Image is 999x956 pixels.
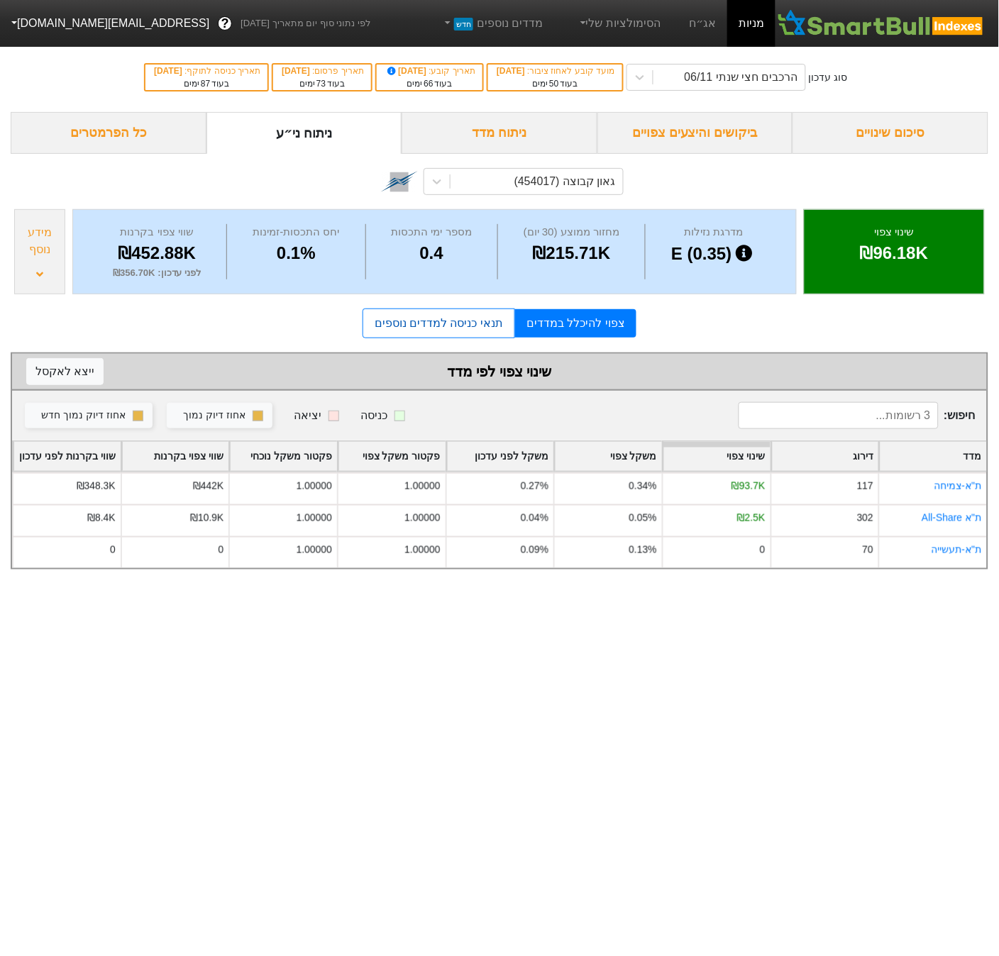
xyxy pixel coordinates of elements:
[880,442,987,471] div: Toggle SortBy
[384,77,475,90] div: בעוד ימים
[404,479,440,494] div: 1.00000
[521,543,548,557] div: 0.09%
[572,9,667,38] a: הסימולציות שלי
[649,224,778,240] div: מדרגת נזילות
[737,511,766,526] div: ₪2.5K
[190,511,223,526] div: ₪10.9K
[381,163,418,200] img: tase link
[402,112,597,154] div: ניתוח מדד
[436,9,549,38] a: מדדים נוספיםחדש
[822,224,966,240] div: שינוי צפוי
[793,112,988,154] div: סיכום שינויים
[809,70,848,85] div: סוג עדכון
[447,442,554,471] div: Toggle SortBy
[231,224,361,240] div: יחס התכסות-זמינות
[555,442,662,471] div: Toggle SortBy
[91,240,223,266] div: ₪452.88K
[91,266,223,280] div: לפני עדכון : ₪356.70K
[297,543,332,557] div: 1.00000
[424,79,433,89] span: 66
[385,66,429,76] span: [DATE]
[230,442,337,471] div: Toggle SortBy
[732,479,765,494] div: ₪93.7K
[87,511,116,526] div: ₪8.4K
[772,442,879,471] div: Toggle SortBy
[167,403,272,428] button: אחוז דיוק נמוך
[739,402,939,429] input: 3 רשומות...
[338,442,446,471] div: Toggle SortBy
[514,173,616,190] div: גאון קבוצה (454017)
[41,408,126,423] div: אחוז דיוק נמוך חדש
[922,512,982,523] a: ת''א All-Share
[183,408,245,423] div: אחוז דיוק נמוך
[77,479,116,494] div: ₪348.3K
[776,9,988,38] img: SmartBull
[454,18,473,30] span: חדש
[110,543,116,557] div: 0
[495,77,614,90] div: בעוד ימים
[231,240,361,266] div: 0.1%
[11,112,206,154] div: כל הפרמטרים
[13,442,121,471] div: Toggle SortBy
[221,14,229,33] span: ?
[502,240,641,266] div: ₪215.71K
[549,79,558,89] span: 50
[297,479,332,494] div: 1.00000
[18,224,61,258] div: מידע נוסף
[193,479,223,494] div: ₪442K
[649,240,778,267] div: E (0.35)
[739,402,976,429] span: חיפוש :
[685,69,798,86] div: הרכבים חצי שנתי 06/11
[219,543,224,557] div: 0
[404,543,440,557] div: 1.00000
[26,358,104,385] button: ייצא לאקסל
[760,543,766,557] div: 0
[91,224,223,240] div: שווי צפוי בקרנות
[597,112,793,154] div: ביקושים והיצעים צפויים
[384,65,475,77] div: תאריך קובע :
[822,240,966,266] div: ₪96.18K
[497,66,527,76] span: [DATE]
[515,309,636,338] a: צפוי להיכלל במדדים
[241,16,370,30] span: לפי נתוני סוף יום מתאריך [DATE]
[26,361,973,382] div: שינוי צפוי לפי מדד
[502,224,641,240] div: מחזור ממוצע (30 יום)
[122,442,229,471] div: Toggle SortBy
[932,544,982,555] a: ת''א-תעשייה
[116,56,343,85] div: שווי קרנות עוקבות נכון ל- [DATE] , נתונים קובעים לפרמטרים של ני״ע במדדים נכון ל- [DATE] (סוף היום)
[521,511,548,526] div: 0.04%
[370,224,494,240] div: מספר ימי התכסות
[934,480,982,491] a: ת''א-צמיחה
[857,479,873,494] div: 117
[360,407,387,424] div: כניסה
[629,479,657,494] div: 0.34%
[857,511,873,526] div: 302
[370,240,494,266] div: 0.4
[629,511,657,526] div: 0.05%
[521,479,548,494] div: 0.27%
[629,543,657,557] div: 0.13%
[863,543,873,557] div: 70
[25,403,153,428] button: אחוז דיוק נמוך חדש
[363,309,515,338] a: תנאי כניסה למדדים נוספים
[294,407,321,424] div: יציאה
[663,442,771,471] div: Toggle SortBy
[495,65,614,77] div: מועד קובע לאחוז ציבור :
[206,112,402,154] div: ניתוח ני״ע
[297,511,332,526] div: 1.00000
[404,511,440,526] div: 1.00000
